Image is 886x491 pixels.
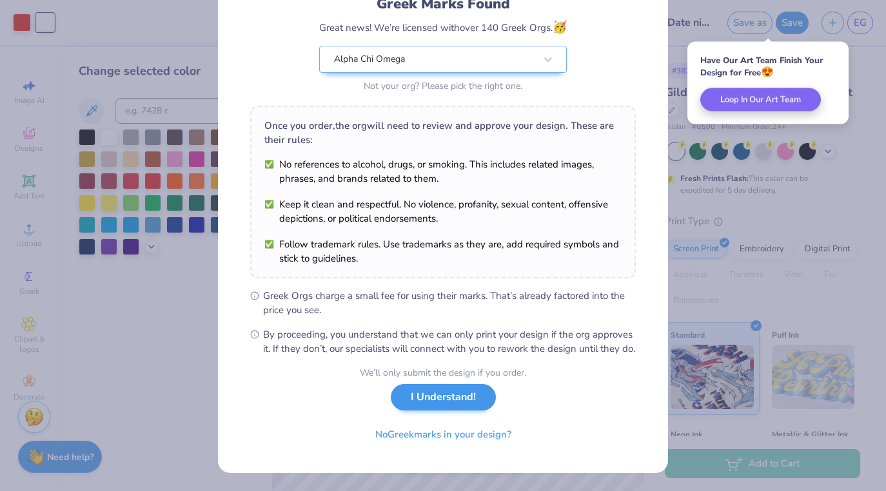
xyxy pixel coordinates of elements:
[319,19,567,36] div: Great news! We’re licensed with over 140 Greek Orgs.
[700,55,836,79] div: Have Our Art Team Finish Your Design for Free
[700,88,821,111] button: Loop In Our Art Team
[264,237,622,265] li: Follow trademark rules. Use trademarks as they are, add required symbols and stick to guidelines.
[319,79,567,93] div: Not your org? Please pick the right one.
[761,65,774,79] span: 😍
[553,19,567,35] span: 🥳
[264,197,622,226] li: Keep it clean and respectful. No violence, profanity, sexual content, offensive depictions, or po...
[264,119,622,147] div: Once you order, the org will need to review and approve your design. These are their rules:
[391,384,496,410] button: I Understand!
[264,157,622,186] li: No references to alcohol, drugs, or smoking. This includes related images, phrases, and brands re...
[364,421,522,448] button: NoGreekmarks in your design?
[263,289,636,317] span: Greek Orgs charge a small fee for using their marks. That’s already factored into the price you see.
[263,327,636,356] span: By proceeding, you understand that we can only print your design if the org approves it. If they ...
[360,366,526,380] div: We’ll only submit the design if you order.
